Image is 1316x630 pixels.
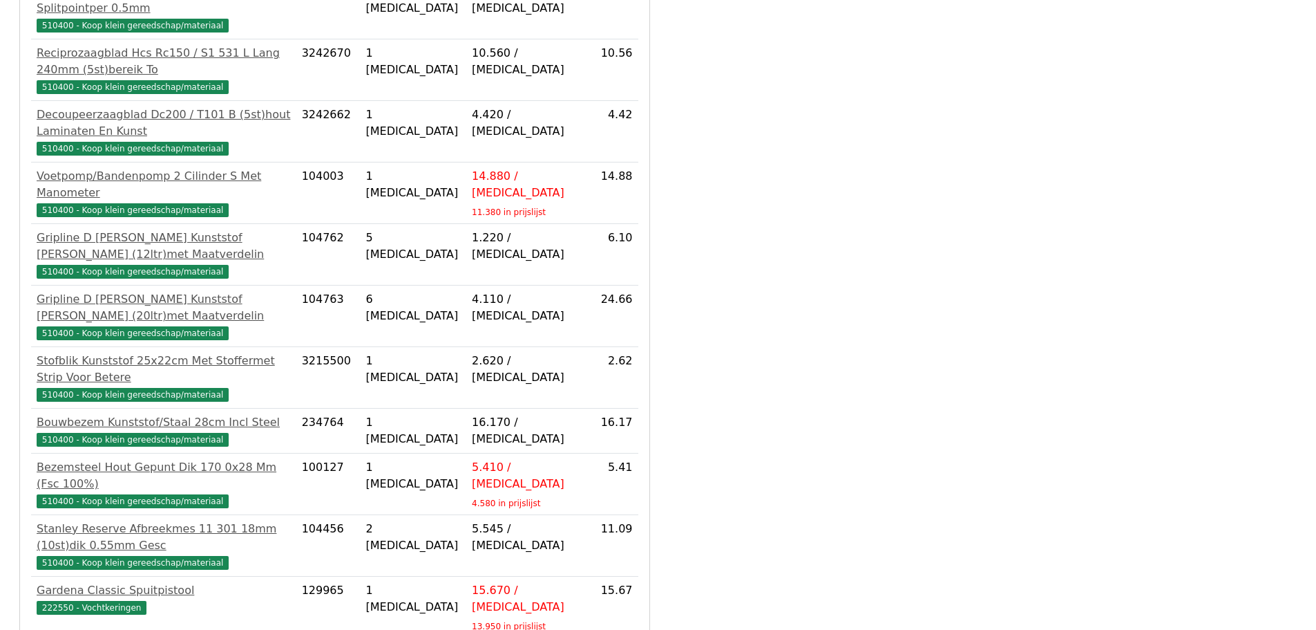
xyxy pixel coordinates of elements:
td: 100127 [296,454,361,515]
div: 5.545 / [MEDICAL_DATA] [472,521,577,554]
a: Decoupeerzaagblad Dc200 / T101 B (5st)hout Laminaten En Kunst510400 - Koop klein gereedschap/mate... [37,106,291,156]
td: 234764 [296,409,361,454]
div: 1 [MEDICAL_DATA] [366,353,461,386]
div: 2 [MEDICAL_DATA] [366,521,461,554]
div: Gardena Classic Spuitpistool [37,582,291,599]
span: 510400 - Koop klein gereedschap/materiaal [37,19,229,33]
td: 6.10 [582,224,638,286]
td: 16.17 [582,409,638,454]
td: 10.56 [582,39,638,101]
td: 3215500 [296,347,361,409]
span: 510400 - Koop klein gereedschap/materiaal [37,142,229,156]
div: 1 [MEDICAL_DATA] [366,106,461,140]
a: Gripline D [PERSON_NAME] Kunststof [PERSON_NAME] (20ltr)met Maatverdelin510400 - Koop klein geree... [37,291,291,341]
sub: 11.380 in prijslijst [472,207,546,217]
div: Stofblik Kunststof 25x22cm Met Stoffermet Strip Voor Betere [37,353,291,386]
td: 3242662 [296,101,361,163]
div: Voetpomp/Bandenpomp 2 Cilinder S Met Manometer [37,168,291,201]
div: 5.410 / [MEDICAL_DATA] [472,459,577,492]
div: 1 [MEDICAL_DATA] [366,168,461,201]
div: 1.220 / [MEDICAL_DATA] [472,230,577,263]
td: 104762 [296,224,361,286]
sub: 4.580 in prijslijst [472,499,540,508]
td: 104456 [296,515,361,577]
a: Voetpomp/Bandenpomp 2 Cilinder S Met Manometer510400 - Koop klein gereedschap/materiaal [37,168,291,218]
div: 1 [MEDICAL_DATA] [366,45,461,78]
span: 510400 - Koop klein gereedschap/materiaal [37,388,229,402]
a: Stanley Reserve Afbreekmes 11 301 18mm (10st)dik 0.55mm Gesc510400 - Koop klein gereedschap/mater... [37,521,291,571]
span: 510400 - Koop klein gereedschap/materiaal [37,265,229,279]
td: 11.09 [582,515,638,577]
div: 1 [MEDICAL_DATA] [366,459,461,492]
div: 10.560 / [MEDICAL_DATA] [472,45,577,78]
div: Stanley Reserve Afbreekmes 11 301 18mm (10st)dik 0.55mm Gesc [37,521,291,554]
td: 4.42 [582,101,638,163]
td: 3242670 [296,39,361,101]
a: Reciprozaagblad Hcs Rc150 / S1 531 L Lang 240mm (5st)bereik To510400 - Koop klein gereedschap/mat... [37,45,291,95]
div: 1 [MEDICAL_DATA] [366,582,461,615]
a: Bezemsteel Hout Gepunt Dik 170 0x28 Mm (Fsc 100%)510400 - Koop klein gereedschap/materiaal [37,459,291,509]
div: Bezemsteel Hout Gepunt Dik 170 0x28 Mm (Fsc 100%) [37,459,291,492]
div: Reciprozaagblad Hcs Rc150 / S1 531 L Lang 240mm (5st)bereik To [37,45,291,78]
div: 14.880 / [MEDICAL_DATA] [472,168,577,201]
div: 15.670 / [MEDICAL_DATA] [472,582,577,615]
td: 104003 [296,163,361,224]
div: Gripline D [PERSON_NAME] Kunststof [PERSON_NAME] (12ltr)met Maatverdelin [37,230,291,263]
div: 6 [MEDICAL_DATA] [366,291,461,324]
td: 24.66 [582,286,638,347]
td: 2.62 [582,347,638,409]
td: 5.41 [582,454,638,515]
a: Gripline D [PERSON_NAME] Kunststof [PERSON_NAME] (12ltr)met Maatverdelin510400 - Koop klein geree... [37,230,291,279]
div: Decoupeerzaagblad Dc200 / T101 B (5st)hout Laminaten En Kunst [37,106,291,140]
a: Stofblik Kunststof 25x22cm Met Stoffermet Strip Voor Betere510400 - Koop klein gereedschap/materiaal [37,353,291,402]
span: 222550 - Vochtkeringen [37,601,146,615]
span: 510400 - Koop klein gereedschap/materiaal [37,556,229,570]
span: 510400 - Koop klein gereedschap/materiaal [37,433,229,447]
div: 5 [MEDICAL_DATA] [366,230,461,263]
span: 510400 - Koop klein gereedschap/materiaal [37,326,229,340]
div: 4.110 / [MEDICAL_DATA] [472,291,577,324]
div: Gripline D [PERSON_NAME] Kunststof [PERSON_NAME] (20ltr)met Maatverdelin [37,291,291,324]
a: Bouwbezem Kunststof/Staal 28cm Incl Steel510400 - Koop klein gereedschap/materiaal [37,414,291,447]
div: 4.420 / [MEDICAL_DATA] [472,106,577,140]
div: 2.620 / [MEDICAL_DATA] [472,353,577,386]
td: 14.88 [582,163,638,224]
td: 104763 [296,286,361,347]
span: 510400 - Koop klein gereedschap/materiaal [37,80,229,94]
div: 1 [MEDICAL_DATA] [366,414,461,447]
a: Gardena Classic Spuitpistool222550 - Vochtkeringen [37,582,291,615]
span: 510400 - Koop klein gereedschap/materiaal [37,494,229,508]
div: Bouwbezem Kunststof/Staal 28cm Incl Steel [37,414,291,431]
span: 510400 - Koop klein gereedschap/materiaal [37,203,229,217]
div: 16.170 / [MEDICAL_DATA] [472,414,577,447]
